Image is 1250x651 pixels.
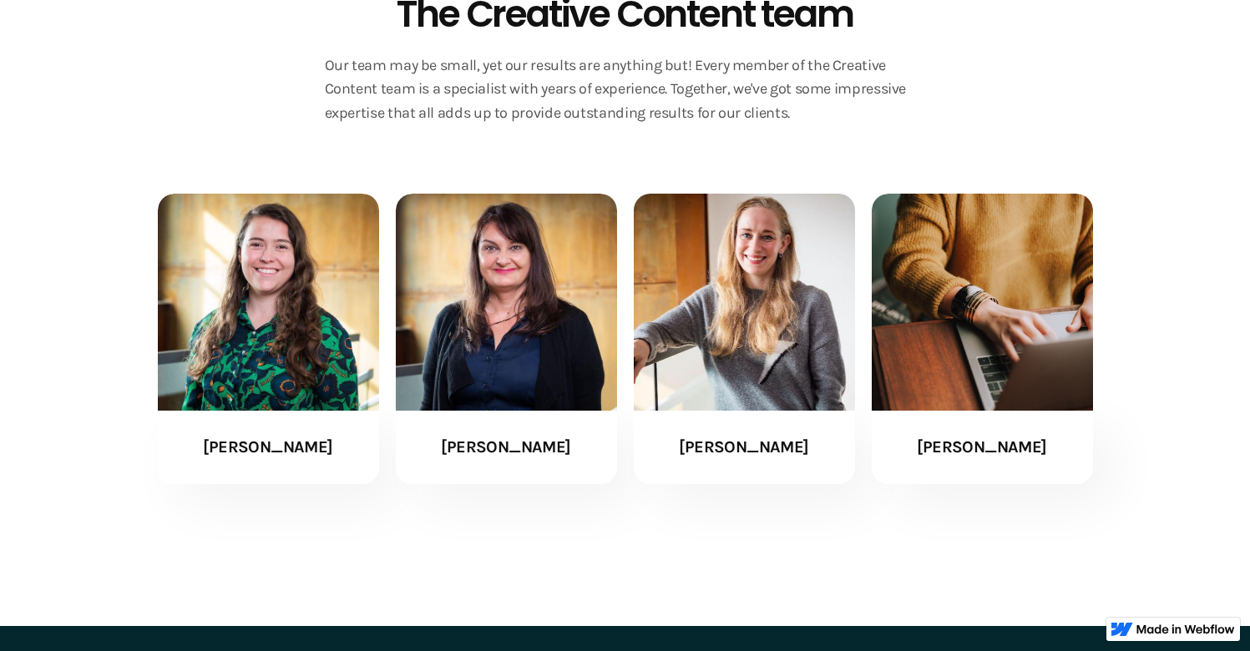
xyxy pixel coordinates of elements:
a: Bronagh McGrade [PERSON_NAME] [158,194,379,484]
img: Bronagh McGrade [158,194,379,411]
a: Theresa Brady[PERSON_NAME] [396,194,617,484]
h6: [PERSON_NAME] [634,436,855,459]
h6: [PERSON_NAME] [872,436,1093,459]
h6: [PERSON_NAME] [396,436,617,459]
a: Yolie Stephenson[PERSON_NAME] [634,194,855,484]
a: Claire Smith[PERSON_NAME] [872,194,1093,484]
img: Yolie Stephenson [622,183,866,421]
img: Claire Smith [872,194,1093,411]
img: Made in Webflow [1136,624,1235,634]
p: Our team may be small, yet our results are anything but! Every member of the Creative Content tea... [325,53,926,125]
img: Theresa Brady [396,194,617,411]
h6: [PERSON_NAME] [158,436,379,459]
